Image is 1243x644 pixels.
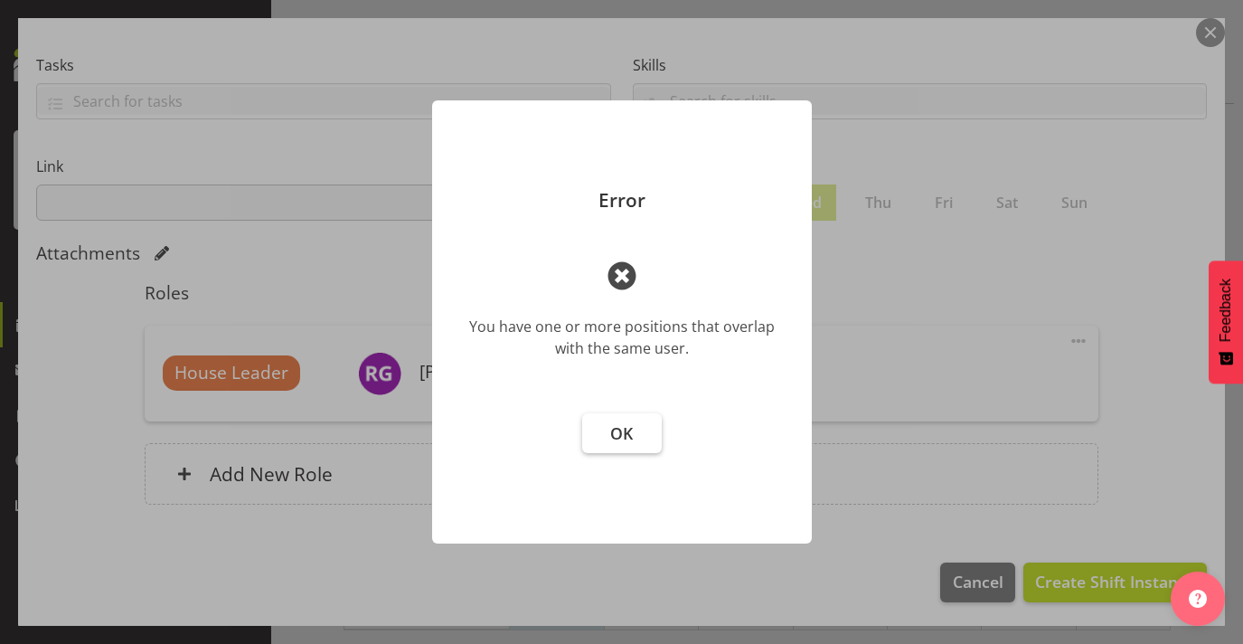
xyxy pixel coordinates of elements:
img: help-xxl-2.png [1189,590,1207,608]
span: OK [610,422,633,444]
button: OK [582,413,662,453]
button: Feedback - Show survey [1209,260,1243,384]
span: Feedback [1218,279,1234,342]
div: You have one or more positions that overlap with the same user. [459,316,785,359]
p: Error [450,191,794,210]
